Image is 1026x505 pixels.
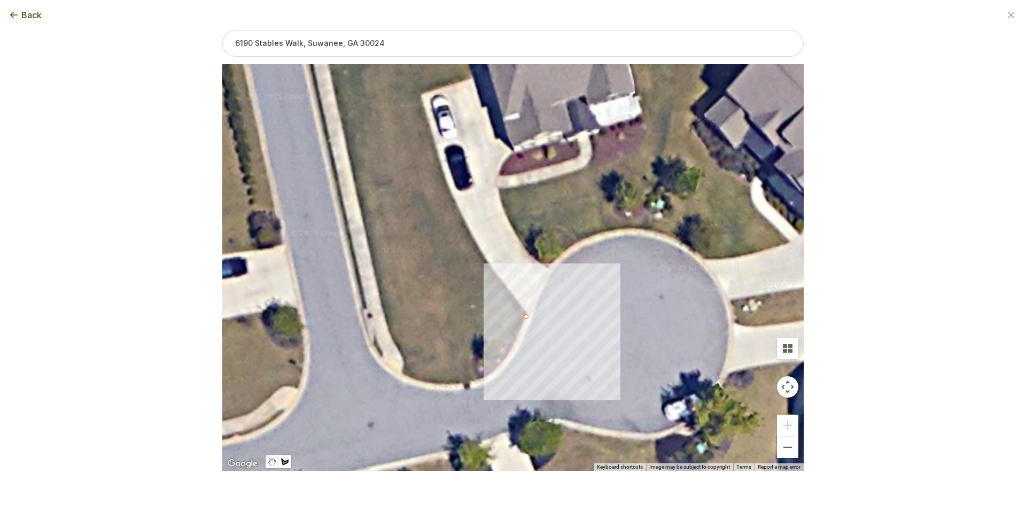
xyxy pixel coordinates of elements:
button: Zoom in [777,415,798,436]
button: Zoom out [777,437,798,458]
input: 6190 Stables Walk, Suwanee, GA 30024 [222,30,804,57]
a: Report a map error [758,464,800,470]
button: Stop drawing [266,455,278,468]
span: Image may be subject to copyright [649,464,730,470]
button: Map camera controls [777,376,798,398]
img: Google [225,457,260,471]
button: Draw a shape [278,455,291,468]
a: Open this area in Google Maps (opens a new window) [225,457,260,471]
button: Tilt map [777,338,798,359]
button: Keyboard shortcuts [597,463,643,471]
span: Back [21,9,42,21]
a: Terms (opens in new tab) [736,464,751,470]
button: Back [9,9,42,21]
